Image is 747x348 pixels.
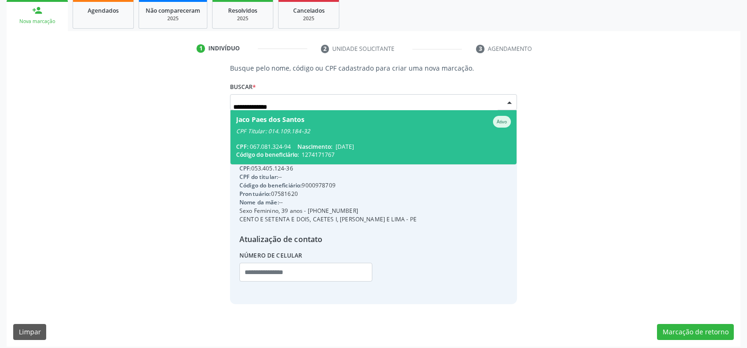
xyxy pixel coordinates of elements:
[146,7,200,15] span: Não compareceram
[239,198,279,206] span: Nome da mãe:
[336,143,354,151] span: [DATE]
[32,5,42,16] div: person_add
[239,234,417,245] div: Atualização de contato
[657,324,734,340] button: Marcação de retorno
[239,164,251,172] span: CPF:
[208,44,240,53] div: Indivíduo
[285,15,332,22] div: 2025
[297,143,332,151] span: Nascimento:
[239,207,417,215] div: Sexo Feminino, 39 anos - [PHONE_NUMBER]
[239,215,417,224] div: CENTO E SETENTA E DOIS, CAETES I, [PERSON_NAME] E LIMA - PE
[236,116,304,128] div: Jaco Paes dos Santos
[239,190,271,198] span: Prontuário:
[239,173,417,181] div: --
[13,324,46,340] button: Limpar
[228,7,257,15] span: Resolvidos
[239,181,302,189] span: Código do beneficiário:
[497,119,507,125] small: Ativo
[236,143,248,151] span: CPF:
[239,173,278,181] span: CPF do titular:
[197,44,205,53] div: 1
[236,128,511,135] div: CPF Titular: 014.109.184-32
[239,164,417,173] div: 053.405.124-36
[293,7,325,15] span: Cancelados
[302,151,335,159] span: 1274171767
[236,143,511,151] div: 067.081.324-94
[230,63,517,73] p: Busque pelo nome, código ou CPF cadastrado para criar uma nova marcação.
[239,190,417,198] div: 07581620
[239,181,417,190] div: 9000978709
[219,15,266,22] div: 2025
[13,18,61,25] div: Nova marcação
[146,15,200,22] div: 2025
[88,7,119,15] span: Agendados
[239,248,303,263] label: Número de celular
[239,198,417,207] div: --
[236,151,299,159] span: Código do beneficiário:
[230,80,256,94] label: Buscar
